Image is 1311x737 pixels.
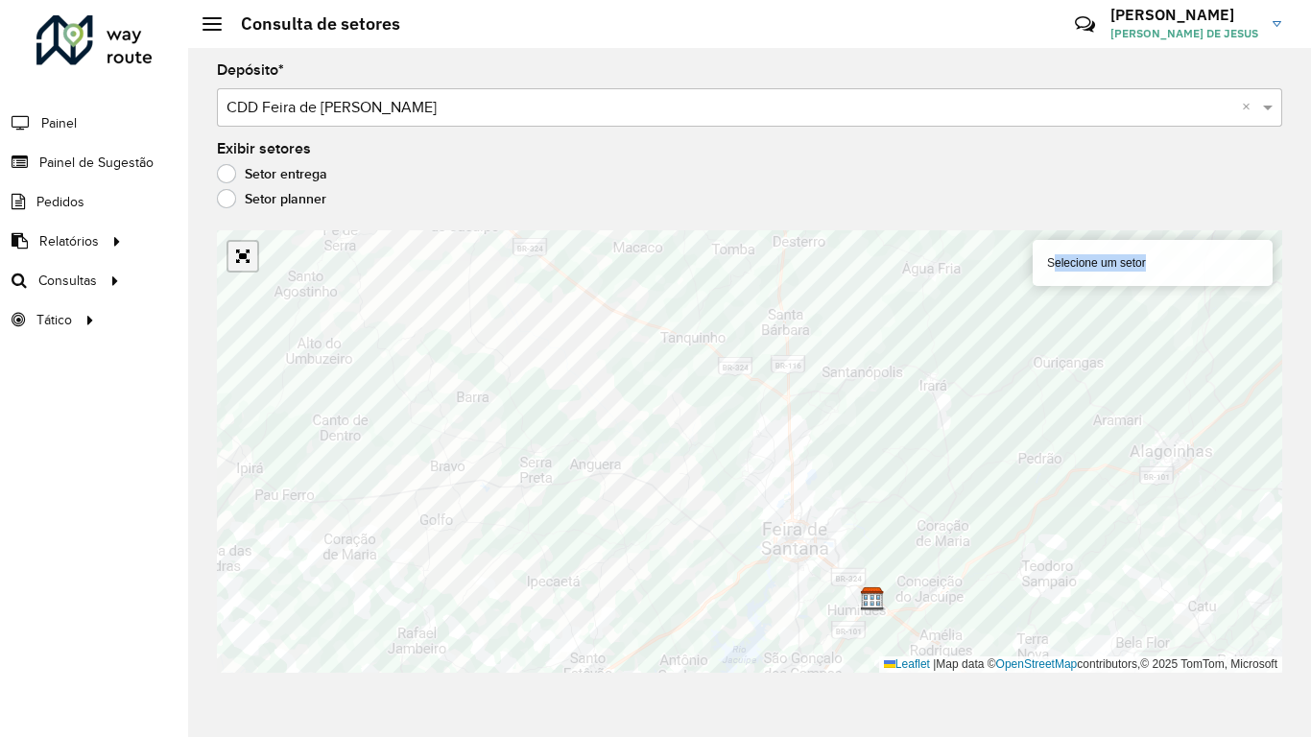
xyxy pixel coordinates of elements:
a: OpenStreetMap [996,657,1078,671]
div: Map data © contributors,© 2025 TomTom, Microsoft [879,656,1282,673]
h2: Consulta de setores [222,13,400,35]
span: | [933,657,936,671]
label: Setor entrega [217,164,327,183]
span: [PERSON_NAME] DE JESUS [1110,25,1258,42]
span: Tático [36,310,72,330]
div: Selecione um setor [1033,240,1273,286]
a: Abrir mapa em tela cheia [228,242,257,271]
span: Painel de Sugestão [39,153,154,173]
a: Contato Rápido [1064,4,1106,45]
label: Depósito [217,59,284,82]
a: Leaflet [884,657,930,671]
label: Exibir setores [217,137,311,160]
span: Pedidos [36,192,84,212]
label: Setor planner [217,189,326,208]
span: Clear all [1242,96,1258,119]
span: Consultas [38,271,97,291]
span: Relatórios [39,231,99,251]
h3: [PERSON_NAME] [1110,6,1258,24]
span: Painel [41,113,77,133]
